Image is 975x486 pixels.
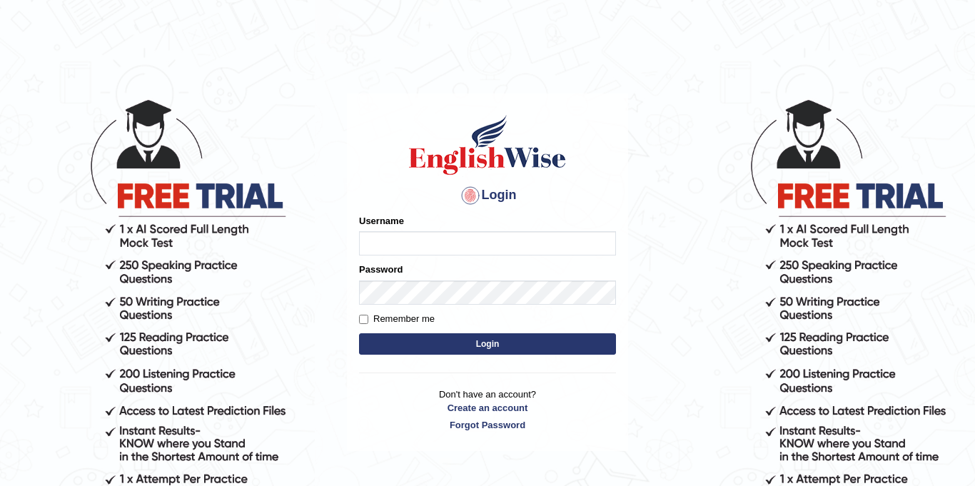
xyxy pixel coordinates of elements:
[406,113,569,177] img: Logo of English Wise sign in for intelligent practice with AI
[359,418,616,432] a: Forgot Password
[359,315,368,324] input: Remember me
[359,263,403,276] label: Password
[359,388,616,432] p: Don't have an account?
[359,214,404,228] label: Username
[359,312,435,326] label: Remember me
[359,184,616,207] h4: Login
[359,401,616,415] a: Create an account
[359,333,616,355] button: Login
